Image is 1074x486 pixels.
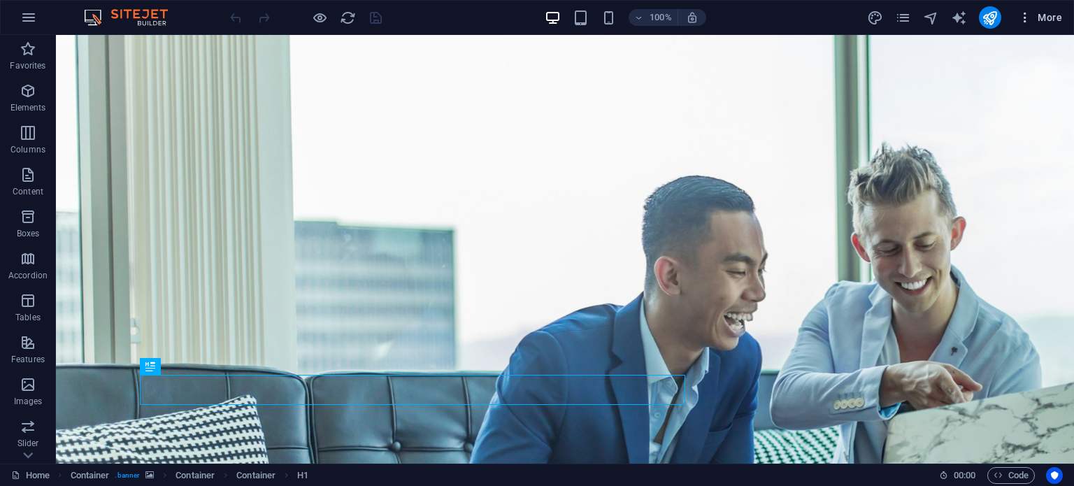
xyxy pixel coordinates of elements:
span: . banner [115,467,140,484]
span: Code [994,467,1029,484]
span: 00 00 [954,467,975,484]
p: Elements [10,102,46,113]
span: Click to select. Double-click to edit [176,467,215,484]
button: More [1012,6,1068,29]
span: Click to select. Double-click to edit [297,467,308,484]
button: Code [987,467,1035,484]
span: More [1018,10,1062,24]
i: This element contains a background [145,471,154,479]
h6: Session time [939,467,976,484]
p: Boxes [17,228,40,239]
p: Tables [15,312,41,323]
span: : [964,470,966,480]
button: Usercentrics [1046,467,1063,484]
a: Click to cancel selection. Double-click to open Pages [11,467,50,484]
p: Slider [17,438,39,449]
nav: breadcrumb [71,467,309,484]
iframe: To enrich screen reader interactions, please activate Accessibility in Grammarly extension settings [56,35,1074,464]
p: Features [11,354,45,365]
p: Favorites [10,60,45,71]
span: Click to select. Double-click to edit [236,467,275,484]
p: Accordion [8,270,48,281]
span: Click to select. Double-click to edit [71,467,110,484]
p: Columns [10,144,45,155]
p: Images [14,396,43,407]
p: Content [13,186,43,197]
